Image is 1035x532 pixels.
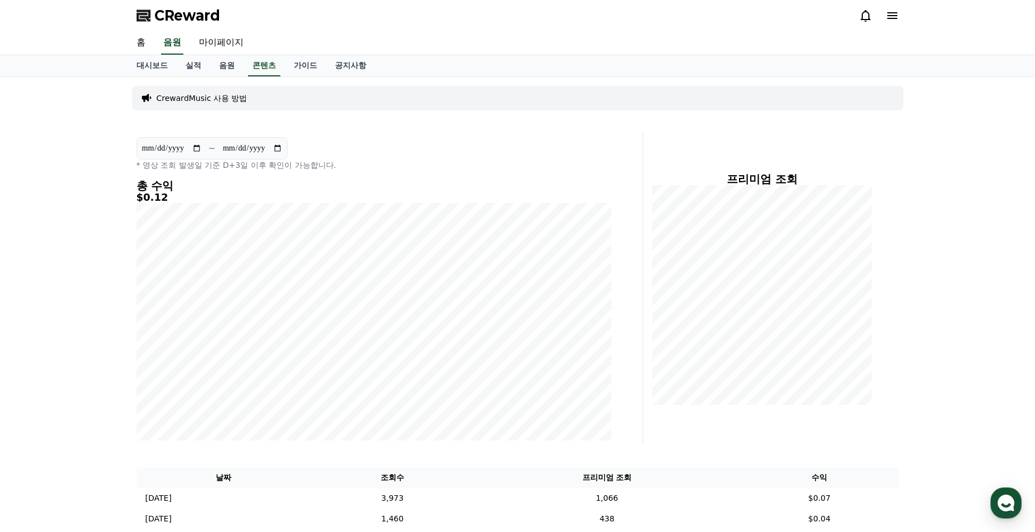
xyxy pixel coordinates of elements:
[128,31,154,55] a: 홈
[190,31,252,55] a: 마이페이지
[35,370,42,379] span: 홈
[137,467,311,488] th: 날짜
[3,354,74,381] a: 홈
[652,173,872,185] h4: 프리미엄 조회
[285,55,326,76] a: 가이드
[74,354,144,381] a: 대화
[311,509,474,529] td: 1,460
[474,509,740,529] td: 438
[137,7,220,25] a: CReward
[102,371,115,380] span: 대화
[311,467,474,488] th: 조회수
[128,55,177,76] a: 대시보드
[740,488,899,509] td: $0.07
[145,513,172,525] p: [DATE]
[145,492,172,504] p: [DATE]
[326,55,375,76] a: 공지사항
[208,142,216,155] p: ~
[210,55,244,76] a: 음원
[311,488,474,509] td: 3,973
[137,159,611,171] p: * 영상 조회 발생일 기준 D+3일 이후 확인이 가능합니다.
[144,354,214,381] a: 설정
[474,488,740,509] td: 1,066
[157,93,247,104] a: CrewardMusic 사용 방법
[248,55,280,76] a: 콘텐츠
[172,370,186,379] span: 설정
[740,509,899,529] td: $0.04
[161,31,183,55] a: 음원
[154,7,220,25] span: CReward
[474,467,740,488] th: 프리미엄 조회
[177,55,210,76] a: 실적
[740,467,899,488] th: 수익
[137,192,611,203] h5: $0.12
[137,180,611,192] h4: 총 수익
